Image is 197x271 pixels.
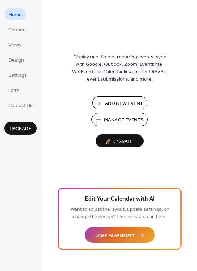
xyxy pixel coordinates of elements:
[72,53,167,83] span: Display one-time or recurring events, sync with Google, Outlook, Zoom, Eventbrite, Wix Events or ...
[85,194,155,204] span: Edit Your Calendar with AI
[95,232,134,239] span: Open AI Assistant
[96,134,144,147] button: 🚀 Upgrade
[4,24,31,35] a: Connect
[4,54,28,65] a: Design
[4,69,31,81] a: Settings
[8,42,21,49] span: Views
[8,72,27,79] span: Settings
[91,113,148,126] button: Manage Events
[4,84,24,96] a: Form
[85,227,155,243] button: Open AI Assistant
[4,39,26,50] a: Views
[71,205,169,222] span: Want to adjust the layout, update settings, or change the design? The assistant can help.
[8,102,32,109] span: Contact Us
[4,99,37,111] a: Contact Us
[9,125,31,133] span: Upgrade
[4,8,26,20] a: Home
[8,57,24,64] span: Design
[8,11,22,19] span: Home
[105,100,143,107] span: Add New Event
[4,122,37,135] button: Upgrade
[92,96,147,109] button: Add New Event
[8,26,27,34] span: Connect
[8,87,19,94] span: Form
[104,116,144,124] span: Manage Events
[100,137,139,146] span: 🚀 Upgrade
